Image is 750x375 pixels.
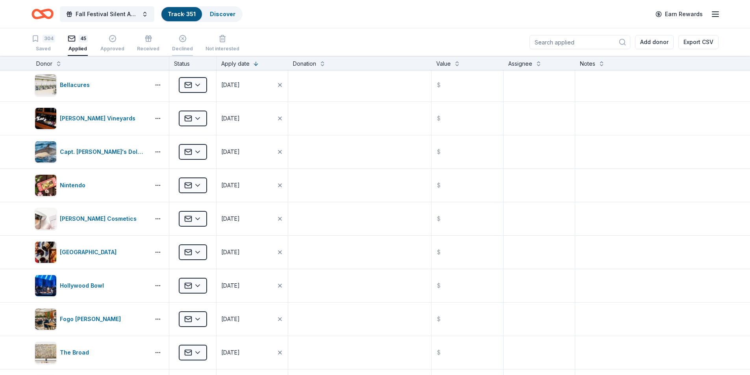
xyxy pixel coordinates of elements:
button: Not interested [206,31,239,56]
img: Image for Hollywood Bowl [35,275,56,296]
div: Fogo [PERSON_NAME] [60,314,124,324]
button: Image for Capt. Dave's Dolphin SafariCapt. [PERSON_NAME]'s Dolphin Safari [35,141,147,163]
div: Not interested [206,46,239,52]
div: The Broad [60,348,92,357]
div: Hollywood Bowl [60,281,107,290]
button: Track· 351Discover [161,6,243,22]
img: Image for Nintendo [35,175,56,196]
button: [DATE] [217,202,288,235]
button: Export CSV [678,35,719,49]
button: [DATE] [217,236,288,269]
div: [DATE] [221,281,240,290]
input: Search applied [530,35,630,49]
div: Apply date [221,59,250,68]
div: [PERSON_NAME] Cosmetics [60,214,140,224]
button: Declined [172,31,193,56]
div: Saved [31,46,55,52]
div: Donation [293,59,316,68]
button: 45Applied [68,31,88,56]
img: Image for Bogle Vineyards [35,108,56,129]
img: Image for Laura Mercier Cosmetics [35,208,56,229]
button: Image for The BroadThe Broad [35,342,147,364]
a: Earn Rewards [651,7,707,21]
button: [DATE] [217,303,288,336]
button: [DATE] [217,68,288,102]
div: Approved [100,46,124,52]
div: Status [169,56,217,70]
div: 304 [43,35,55,42]
img: Image for Fogo de Chao [35,308,56,330]
a: Track· 351 [168,11,196,17]
div: Received [137,46,159,52]
a: Discover [210,11,235,17]
button: Image for NintendoNintendo [35,174,147,196]
button: [DATE] [217,269,288,302]
img: Image for The Broad [35,342,56,363]
div: 45 [79,35,88,42]
div: Applied [68,46,88,52]
div: [PERSON_NAME] Vineyards [60,114,139,123]
span: Fall Festival Silent Auction [76,9,139,19]
button: Image for Fogo de ChaoFogo [PERSON_NAME] [35,308,147,330]
button: Image for North Italia[GEOGRAPHIC_DATA] [35,241,147,263]
button: Image for Hollywood BowlHollywood Bowl [35,275,147,297]
div: Capt. [PERSON_NAME]'s Dolphin Safari [60,147,147,157]
div: Value [436,59,451,68]
div: [DATE] [221,80,240,90]
button: 304Saved [31,31,55,56]
button: [DATE] [217,169,288,202]
button: Add donor [635,35,674,49]
div: [DATE] [221,181,240,190]
div: [DATE] [221,147,240,157]
button: Image for BellacuresBellacures [35,74,147,96]
button: Received [137,31,159,56]
button: [DATE] [217,102,288,135]
div: Bellacures [60,80,93,90]
button: Fall Festival Silent Auction [60,6,154,22]
div: Notes [580,59,595,68]
img: Image for Capt. Dave's Dolphin Safari [35,141,56,163]
button: [DATE] [217,336,288,369]
div: [DATE] [221,348,240,357]
div: [DATE] [221,314,240,324]
div: [DATE] [221,248,240,257]
img: Image for Bellacures [35,74,56,96]
div: Declined [172,41,193,48]
div: [DATE] [221,114,240,123]
button: Image for Bogle Vineyards[PERSON_NAME] Vineyards [35,107,147,129]
img: Image for North Italia [35,242,56,263]
div: Donor [36,59,52,68]
button: Image for Laura Mercier Cosmetics[PERSON_NAME] Cosmetics [35,208,147,230]
div: Nintendo [60,181,89,190]
button: Approved [100,31,124,56]
div: [GEOGRAPHIC_DATA] [60,248,120,257]
a: Home [31,5,54,23]
div: [DATE] [221,214,240,224]
button: [DATE] [217,135,288,168]
div: Assignee [508,59,532,68]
